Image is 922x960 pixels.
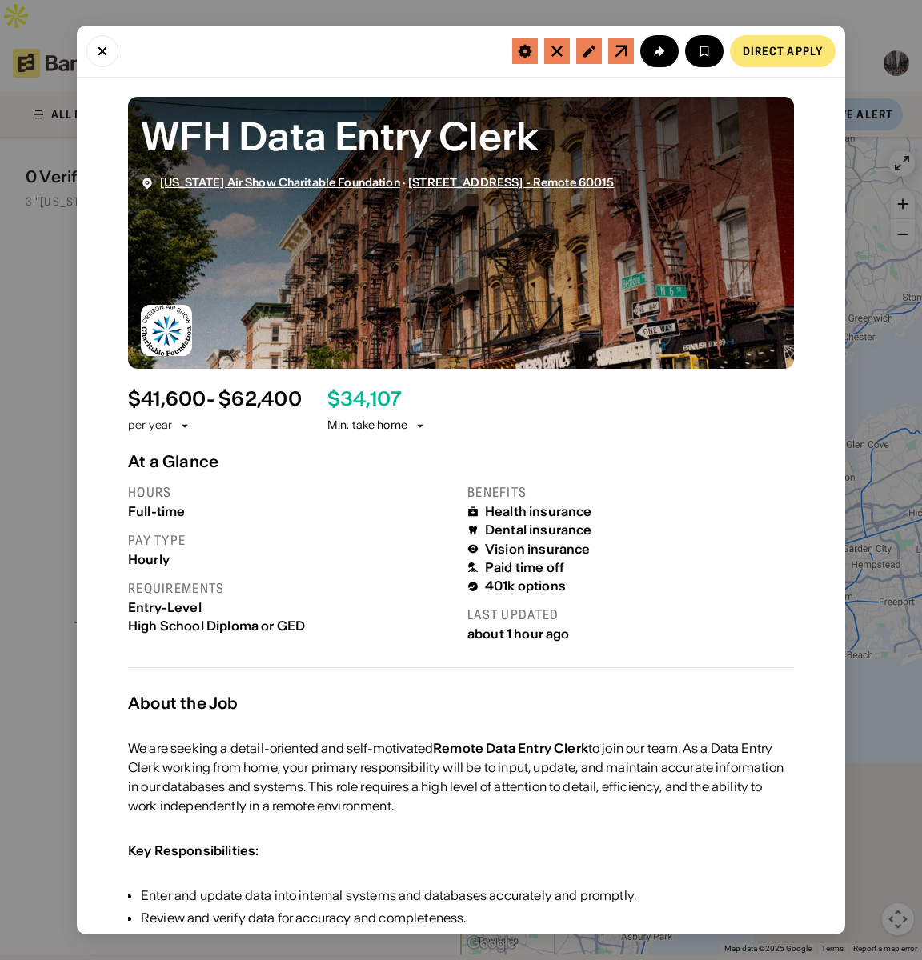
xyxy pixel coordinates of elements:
[128,532,455,549] div: Pay type
[433,740,588,756] div: Remote Data Entry Clerk
[485,504,592,519] div: Health insurance
[128,418,172,434] div: per year
[485,542,591,557] div: Vision insurance
[128,580,455,597] div: Requirements
[128,842,259,858] div: Key Responsibilities:
[128,694,794,713] div: About the Job
[141,930,636,950] div: Perform regular data quality checks and report any discrepancies.
[160,175,400,190] span: [US_STATE] Air Show Charitable Foundation
[86,35,118,67] button: Close
[128,552,455,567] div: Hourly
[128,504,455,519] div: Full-time
[327,388,403,411] div: $ 34,107
[467,626,794,642] div: about 1 hour ago
[467,484,794,501] div: Benefits
[128,600,455,615] div: Entry-Level
[141,886,636,905] div: Enter and update data into internal systems and databases accurately and promptly.
[467,606,794,623] div: Last updated
[128,618,455,634] div: High School Diploma or GED
[327,418,427,434] div: Min. take home
[485,522,592,538] div: Dental insurance
[128,484,455,501] div: Hours
[160,176,615,190] div: ·
[141,908,636,927] div: Review and verify data for accuracy and completeness.
[128,452,794,471] div: At a Glance
[743,46,823,57] div: Direct Apply
[128,738,794,815] div: We are seeking a detail-oriented and self-motivated to join our team. As a Data Entry Clerk worki...
[141,305,192,356] img: Oregon Air Show Charitable Foundation logo
[128,388,302,411] div: $ 41,600 - $62,400
[141,110,781,163] div: WFH Data Entry Clerk
[408,175,614,190] span: [STREET_ADDRESS] - Remote 60015
[485,560,564,575] div: Paid time off
[485,578,566,594] div: 401k options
